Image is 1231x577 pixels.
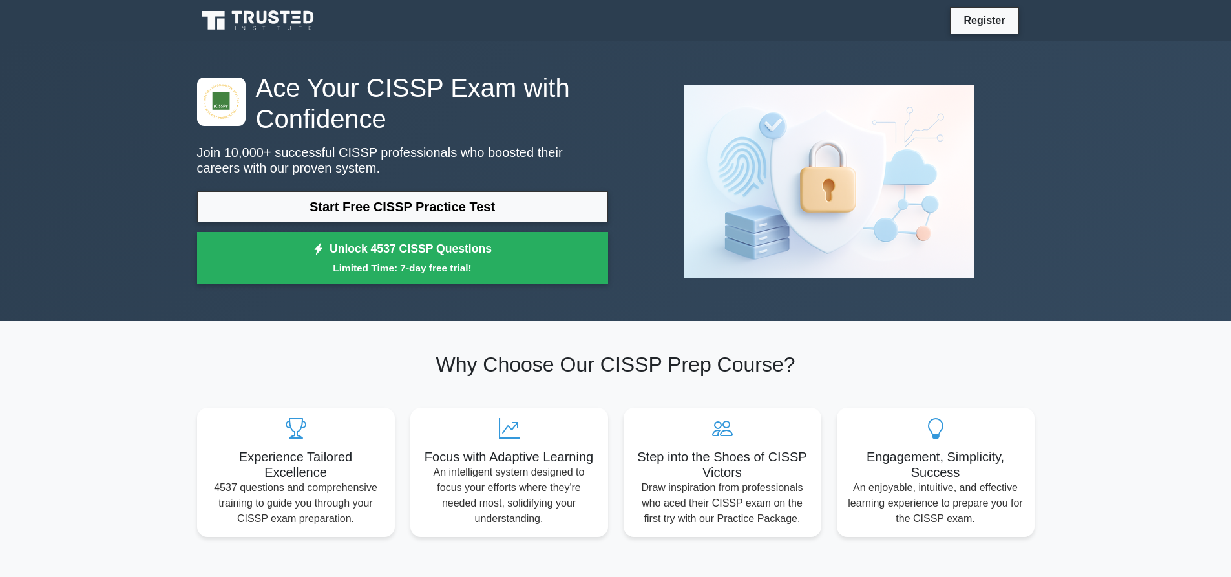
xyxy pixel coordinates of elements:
[197,352,1035,377] h2: Why Choose Our CISSP Prep Course?
[956,12,1013,28] a: Register
[197,232,608,284] a: Unlock 4537 CISSP QuestionsLimited Time: 7-day free trial!
[674,75,984,288] img: CISSP Preview
[847,449,1024,480] h5: Engagement, Simplicity, Success
[197,191,608,222] a: Start Free CISSP Practice Test
[421,465,598,527] p: An intelligent system designed to focus your efforts where they're needed most, solidifying your ...
[634,480,811,527] p: Draw inspiration from professionals who aced their CISSP exam on the first try with our Practice ...
[213,260,592,275] small: Limited Time: 7-day free trial!
[207,480,384,527] p: 4537 questions and comprehensive training to guide you through your CISSP exam preparation.
[197,145,608,176] p: Join 10,000+ successful CISSP professionals who boosted their careers with our proven system.
[634,449,811,480] h5: Step into the Shoes of CISSP Victors
[207,449,384,480] h5: Experience Tailored Excellence
[421,449,598,465] h5: Focus with Adaptive Learning
[847,480,1024,527] p: An enjoyable, intuitive, and effective learning experience to prepare you for the CISSP exam.
[197,72,608,134] h1: Ace Your CISSP Exam with Confidence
